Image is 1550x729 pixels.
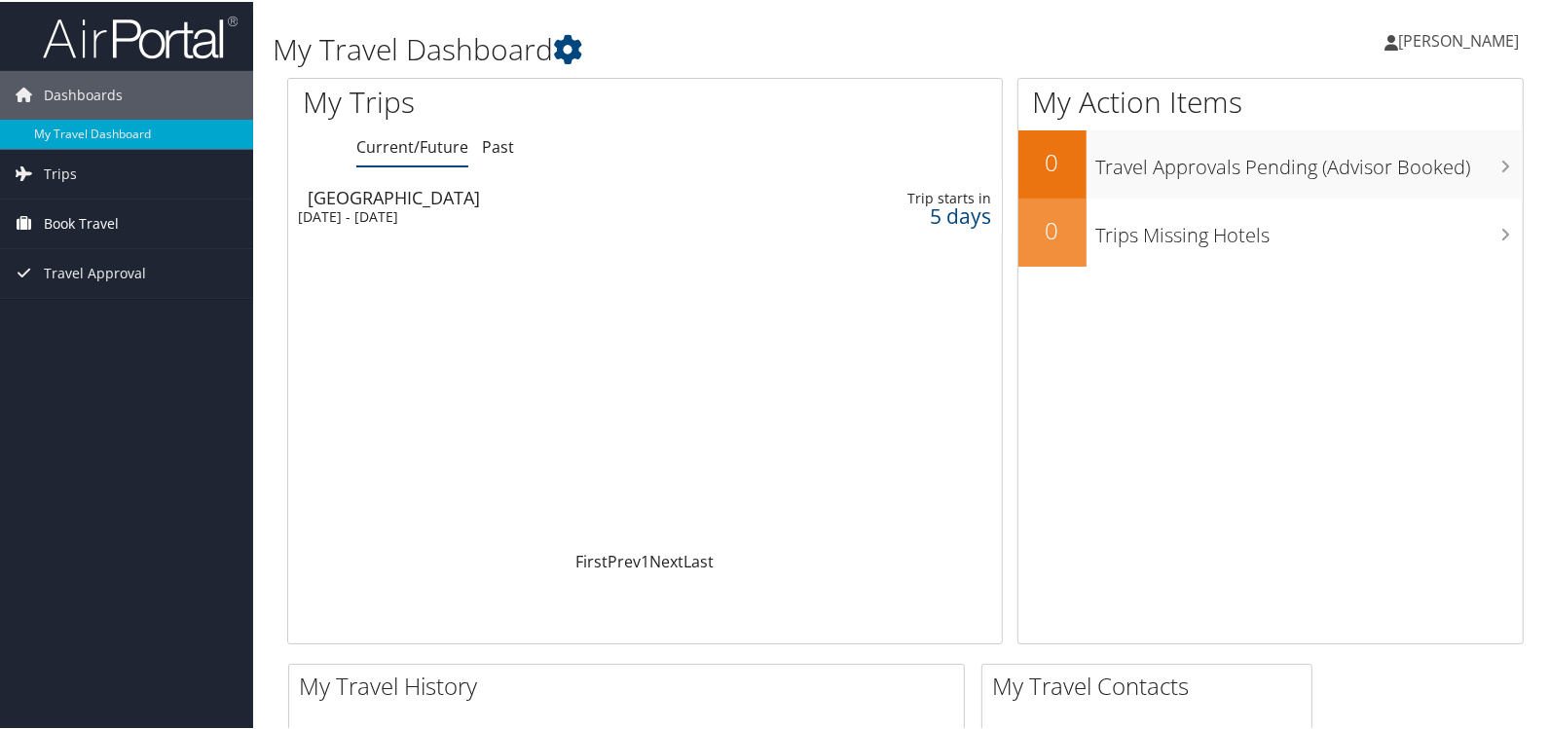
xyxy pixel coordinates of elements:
[1018,197,1523,265] a: 0Trips Missing Hotels
[299,668,964,701] h2: My Travel History
[44,247,146,296] span: Travel Approval
[842,188,992,205] div: Trip starts in
[608,549,641,570] a: Prev
[992,668,1311,701] h2: My Travel Contacts
[683,549,714,570] a: Last
[482,134,514,156] a: Past
[842,205,992,223] div: 5 days
[308,187,769,204] div: [GEOGRAPHIC_DATA]
[1398,28,1519,50] span: [PERSON_NAME]
[1096,210,1523,247] h3: Trips Missing Hotels
[641,549,649,570] a: 1
[649,549,683,570] a: Next
[44,198,119,246] span: Book Travel
[1018,212,1087,245] h2: 0
[1018,144,1087,177] h2: 0
[575,549,608,570] a: First
[43,13,238,58] img: airportal-logo.png
[273,27,1117,68] h1: My Travel Dashboard
[44,148,77,197] span: Trips
[1018,128,1523,197] a: 0Travel Approvals Pending (Advisor Booked)
[1384,10,1538,68] a: [PERSON_NAME]
[303,80,689,121] h1: My Trips
[298,206,759,224] div: [DATE] - [DATE]
[356,134,468,156] a: Current/Future
[44,69,123,118] span: Dashboards
[1018,80,1523,121] h1: My Action Items
[1096,142,1523,179] h3: Travel Approvals Pending (Advisor Booked)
